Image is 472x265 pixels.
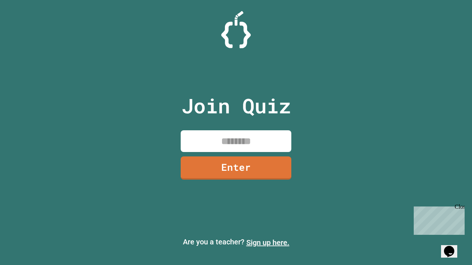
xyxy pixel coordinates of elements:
a: Sign up here. [246,238,289,247]
div: Chat with us now!Close [3,3,51,47]
iframe: chat widget [411,204,465,235]
p: Join Quiz [181,91,291,121]
a: Enter [181,156,291,180]
img: Logo.svg [221,11,251,48]
p: Are you a teacher? [6,236,466,248]
iframe: chat widget [441,236,465,258]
